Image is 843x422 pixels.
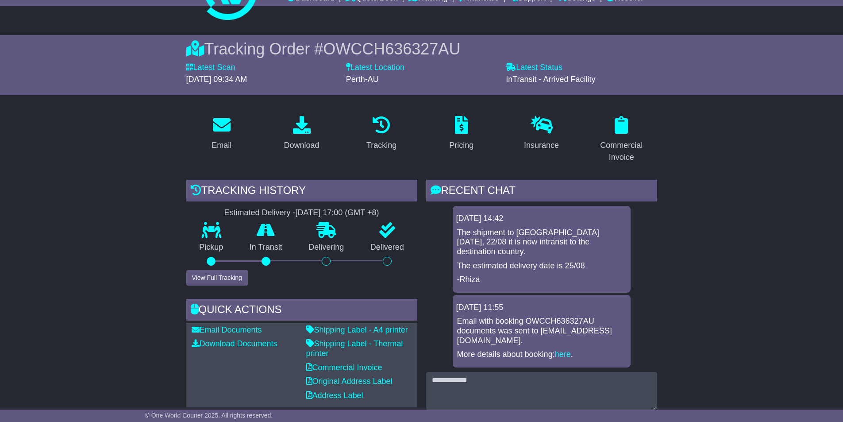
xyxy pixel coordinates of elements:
[236,243,296,252] p: In Transit
[456,214,627,224] div: [DATE] 14:42
[555,350,571,359] a: here
[306,391,363,400] a: Address Label
[186,180,417,204] div: Tracking history
[296,243,358,252] p: Delivering
[192,339,277,348] a: Download Documents
[306,363,382,372] a: Commercial Invoice
[443,113,479,155] a: Pricing
[506,63,562,73] label: Latest Status
[457,317,626,345] p: Email with booking OWCCH636327AU documents was sent to [EMAIL_ADDRESS][DOMAIN_NAME].
[278,113,325,155] a: Download
[361,113,402,155] a: Tracking
[518,113,565,155] a: Insurance
[186,299,417,323] div: Quick Actions
[457,228,626,257] p: The shipment to [GEOGRAPHIC_DATA] [DATE], 22/08 it is now intransit to the destination country.
[357,243,417,252] p: Delivered
[284,139,319,151] div: Download
[192,325,262,334] a: Email Documents
[186,208,417,218] div: Estimated Delivery -
[186,39,657,58] div: Tracking Order #
[457,275,626,285] p: -Rhiza
[145,412,273,419] span: © One World Courier 2025. All rights reserved.
[346,63,404,73] label: Latest Location
[346,75,379,84] span: Perth-AU
[506,75,595,84] span: InTransit - Arrived Facility
[586,113,657,166] a: Commercial Invoice
[296,208,379,218] div: [DATE] 17:00 (GMT +8)
[457,261,626,271] p: The estimated delivery date is 25/08
[212,139,231,151] div: Email
[457,350,626,360] p: More details about booking: .
[206,113,237,155] a: Email
[449,139,473,151] div: Pricing
[186,270,248,286] button: View Full Tracking
[306,339,403,358] a: Shipping Label - Thermal printer
[366,139,396,151] div: Tracking
[323,40,460,58] span: OWCCH636327AU
[524,139,559,151] div: Insurance
[306,377,393,386] a: Original Address Label
[592,139,651,163] div: Commercial Invoice
[186,243,237,252] p: Pickup
[186,75,247,84] span: [DATE] 09:34 AM
[456,303,627,313] div: [DATE] 11:55
[306,325,408,334] a: Shipping Label - A4 printer
[426,180,657,204] div: RECENT CHAT
[186,63,235,73] label: Latest Scan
